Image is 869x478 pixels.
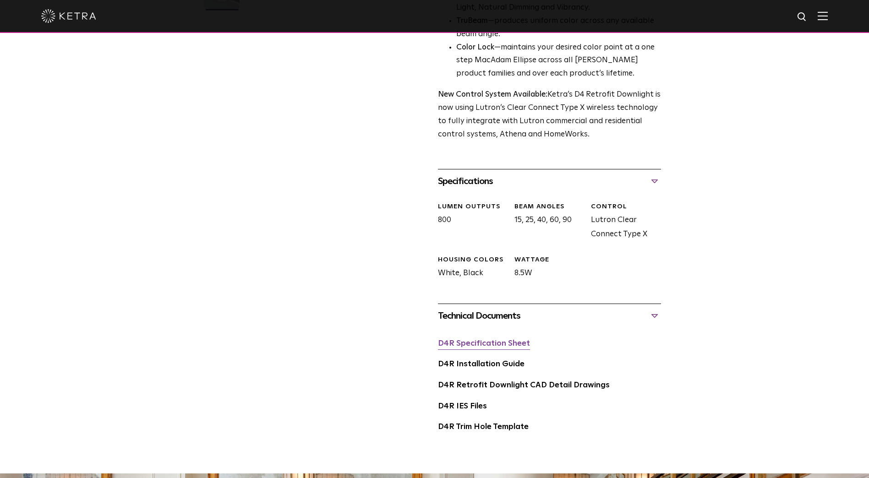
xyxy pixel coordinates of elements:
[438,423,529,431] a: D4R Trim Hole Template
[508,255,584,281] div: 8.5W
[438,174,661,189] div: Specifications
[456,41,661,81] li: —maintains your desired color point at a one step MacAdam Ellipse across all [PERSON_NAME] produc...
[438,309,661,323] div: Technical Documents
[818,11,828,20] img: Hamburger%20Nav.svg
[591,202,661,212] div: CONTROL
[438,360,525,368] a: D4R Installation Guide
[797,11,808,23] img: search icon
[584,202,661,242] div: Lutron Clear Connect Type X
[514,202,584,212] div: Beam Angles
[41,9,96,23] img: ketra-logo-2019-white
[456,43,494,51] strong: Color Lock
[431,255,508,281] div: White, Black
[508,202,584,242] div: 15, 25, 40, 60, 90
[431,202,508,242] div: 800
[438,202,508,212] div: LUMEN OUTPUTS
[438,91,547,98] strong: New Control System Available:
[438,381,610,389] a: D4R Retrofit Downlight CAD Detail Drawings
[514,255,584,265] div: WATTAGE
[438,88,661,141] p: Ketra’s D4 Retrofit Downlight is now using Lutron’s Clear Connect Type X wireless technology to f...
[438,340,530,348] a: D4R Specification Sheet
[438,402,487,410] a: D4R IES Files
[438,255,508,265] div: HOUSING COLORS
